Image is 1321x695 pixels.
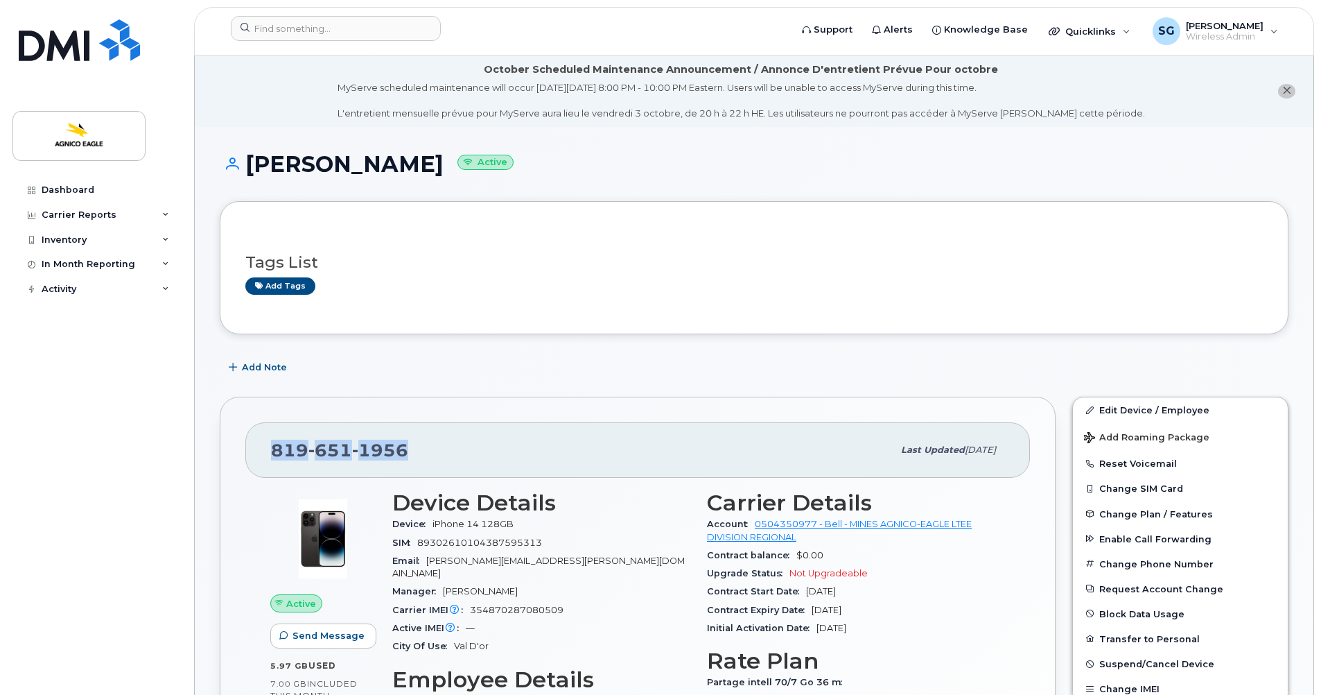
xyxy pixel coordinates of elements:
[806,586,836,597] span: [DATE]
[707,605,812,615] span: Contract Expiry Date
[308,660,336,671] span: used
[1073,576,1288,601] button: Request Account Change
[242,361,287,374] span: Add Note
[286,597,316,610] span: Active
[965,445,996,455] span: [DATE]
[454,641,489,651] span: Val D'or
[470,605,563,615] span: 354870287080509
[352,440,408,461] span: 1956
[707,677,849,687] span: Partage intell 70/7 Go 36 m
[270,624,376,649] button: Send Message
[1073,601,1288,626] button: Block Data Usage
[1073,551,1288,576] button: Change Phone Number
[281,497,365,581] img: image20231002-3703462-njx0qo.jpeg
[1073,476,1288,501] button: Change SIM Card
[484,62,998,77] div: October Scheduled Maintenance Announcement / Annonce D'entretient Prévue Pour octobre
[220,152,1288,176] h1: [PERSON_NAME]
[392,490,690,515] h3: Device Details
[1073,397,1288,422] a: Edit Device / Employee
[707,623,816,633] span: Initial Activation Date
[245,254,1263,271] h3: Tags List
[1099,533,1211,544] span: Enable Call Forwarding
[392,556,685,578] span: [PERSON_NAME][EMAIL_ADDRESS][PERSON_NAME][DOMAIN_NAME]
[245,277,315,295] a: Add tags
[707,490,1005,515] h3: Carrier Details
[271,440,408,461] span: 819
[392,556,426,566] span: Email
[1099,659,1214,669] span: Suspend/Cancel Device
[443,586,518,597] span: [PERSON_NAME]
[707,649,1005,673] h3: Rate Plan
[392,641,454,651] span: City Of Use
[1073,451,1288,476] button: Reset Voicemail
[270,679,307,689] span: 7.00 GB
[392,586,443,597] span: Manager
[1278,84,1295,98] button: close notification
[707,550,796,560] span: Contract balance
[812,605,841,615] span: [DATE]
[901,445,965,455] span: Last updated
[392,519,432,529] span: Device
[796,550,823,560] span: $0.00
[1084,432,1209,445] span: Add Roaming Package
[707,568,789,578] span: Upgrade Status
[466,623,475,633] span: —
[707,519,972,542] a: 0504350977 - Bell - MINES AGNICO-EAGLE LTEE DIVISION REGIONAL
[1073,501,1288,526] button: Change Plan / Features
[220,355,299,380] button: Add Note
[270,661,308,671] span: 5.97 GB
[1073,526,1288,551] button: Enable Call Forwarding
[338,81,1145,120] div: MyServe scheduled maintenance will occur [DATE][DATE] 8:00 PM - 10:00 PM Eastern. Users will be u...
[816,623,846,633] span: [DATE]
[1073,626,1288,651] button: Transfer to Personal
[1099,508,1213,519] span: Change Plan / Features
[392,667,690,692] h3: Employee Details
[392,538,417,548] span: SIM
[432,519,514,529] span: iPhone 14 128GB
[392,605,470,615] span: Carrier IMEI
[417,538,542,548] span: 89302610104387595313
[308,440,352,461] span: 651
[292,629,365,642] span: Send Message
[1073,651,1288,676] button: Suspend/Cancel Device
[457,155,514,171] small: Active
[392,623,466,633] span: Active IMEI
[707,586,806,597] span: Contract Start Date
[789,568,868,578] span: Not Upgradeable
[707,519,755,529] span: Account
[1073,422,1288,451] button: Add Roaming Package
